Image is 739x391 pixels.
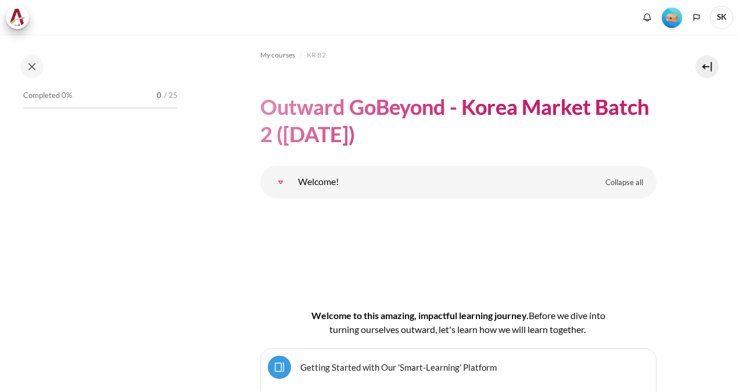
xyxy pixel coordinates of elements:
span: B [529,310,534,321]
span: KR B2 [307,50,326,60]
h1: Outward GoBeyond - Korea Market Batch 2 ([DATE]) [260,93,657,148]
span: Collapse all [605,177,643,189]
img: Level #1 [662,8,682,28]
a: My courses [260,48,295,62]
span: Completed 0% [23,90,72,102]
span: 0 [157,90,162,102]
nav: Navigation bar [260,46,657,64]
a: User menu [710,6,733,29]
a: KR B2 [307,48,326,62]
h4: Welcome to this amazing, impactful learning journey. [297,309,619,336]
a: Welcome! [269,171,292,194]
a: Getting Started with Our 'Smart-Learning' Platform [300,361,497,372]
a: Collapse all [597,173,652,193]
span: / 25 [164,90,178,102]
span: SK [710,6,733,29]
button: Languages [688,9,705,26]
div: Level #1 [662,6,682,28]
a: Architeck Architeck [6,6,35,29]
div: Show notification window with no new notifications [638,9,656,26]
span: My courses [260,50,295,60]
a: Level #1 [657,6,687,28]
img: Architeck [9,9,26,26]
